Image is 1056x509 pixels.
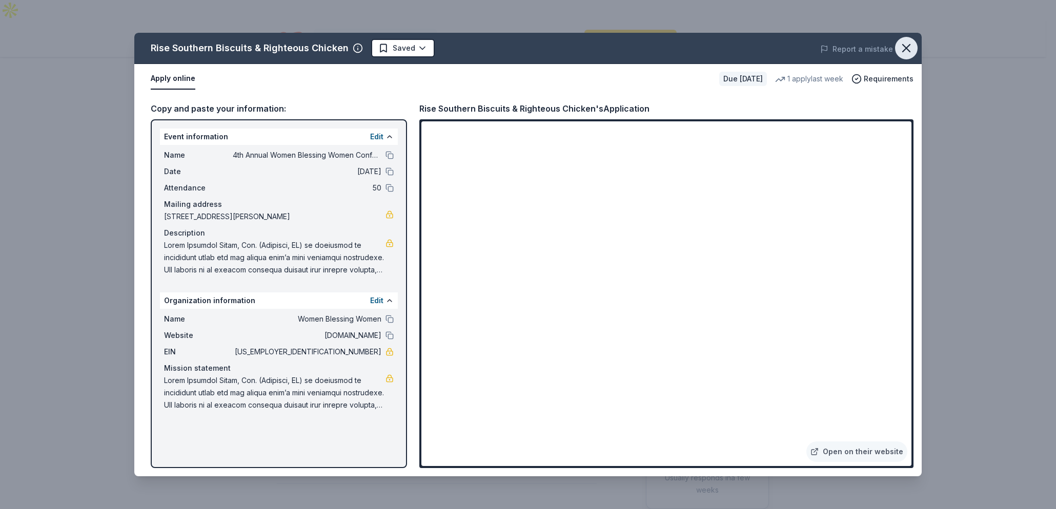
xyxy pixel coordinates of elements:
[371,39,435,57] button: Saved
[419,102,649,115] div: Rise Southern Biscuits & Righteous Chicken's Application
[151,102,407,115] div: Copy and paste your information:
[164,198,394,210] div: Mailing address
[233,329,381,342] span: [DOMAIN_NAME]
[851,73,913,85] button: Requirements
[806,441,907,462] a: Open on their website
[164,313,233,325] span: Name
[164,346,233,358] span: EIN
[164,182,233,194] span: Attendance
[160,129,398,145] div: Event information
[719,72,767,86] div: Due [DATE]
[164,239,385,276] span: Lorem Ipsumdol Sitam, Con. (Adipisci, EL) se doeiusmod te incididunt utlab etd mag aliqua enim’a ...
[233,313,381,325] span: Women Blessing Women
[164,329,233,342] span: Website
[160,292,398,309] div: Organization information
[233,165,381,178] span: [DATE]
[775,73,843,85] div: 1 apply last week
[233,182,381,194] span: 50
[164,210,385,223] span: [STREET_ADDRESS][PERSON_NAME]
[164,362,394,374] div: Mission statement
[233,346,381,358] span: [US_EMPLOYER_IDENTIFICATION_NUMBER]
[233,149,381,161] span: 4th Annual Women Blessing Women Conference
[151,40,349,56] div: Rise Southern Biscuits & Righteous Chicken
[370,294,383,307] button: Edit
[151,68,195,90] button: Apply online
[864,73,913,85] span: Requirements
[393,42,415,54] span: Saved
[370,131,383,143] button: Edit
[164,165,233,178] span: Date
[164,374,385,411] span: Lorem Ipsumdol Sitam, Con. (Adipisci, EL) se doeiusmod te incididunt utlab etd mag aliqua enim’a ...
[820,43,893,55] button: Report a mistake
[164,227,394,239] div: Description
[164,149,233,161] span: Name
